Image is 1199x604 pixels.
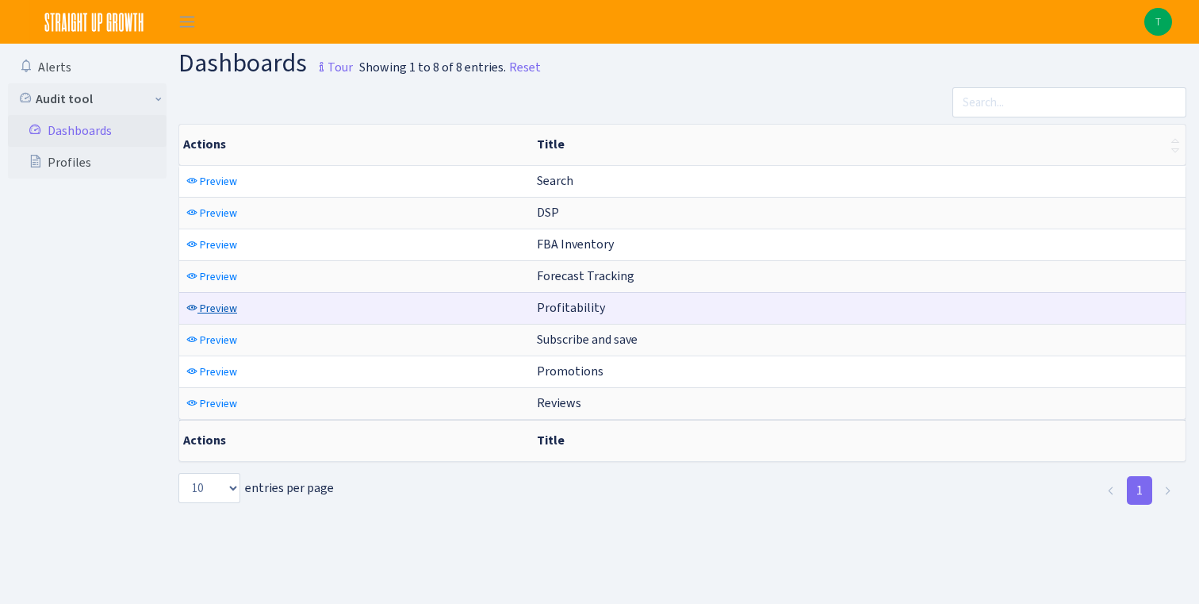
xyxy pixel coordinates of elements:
div: Showing 1 to 8 of 8 entries. [359,58,506,77]
span: Preview [200,174,237,189]
span: FBA Inventory [537,236,614,252]
a: Reset [509,58,541,77]
span: Preview [200,333,237,348]
span: Subscribe and save [537,331,638,348]
a: Preview [182,169,241,194]
a: Alerts [8,52,167,83]
a: 1 [1127,476,1152,505]
a: T [1144,8,1172,36]
span: Preview [200,364,237,379]
input: Search... [952,87,1186,117]
a: Preview [182,233,241,257]
th: Title : activate to sort column ascending [531,125,1186,165]
a: Preview [182,360,241,384]
select: entries per page [178,473,240,503]
img: Tom First [1144,8,1172,36]
a: Dashboards [8,115,167,147]
span: Preview [200,237,237,252]
span: Profitability [537,299,605,316]
span: Promotions [537,363,603,379]
button: Toggle navigation [167,9,207,35]
a: Preview [182,391,241,416]
span: Preview [200,206,237,221]
small: Tour [312,54,353,81]
span: Search [537,172,573,189]
a: Profiles [8,147,167,179]
label: entries per page [178,473,334,503]
span: Preview [200,396,237,411]
a: Preview [182,201,241,225]
a: Preview [182,328,241,352]
a: Preview [182,264,241,289]
span: Forecast Tracking [537,267,634,284]
span: DSP [537,204,559,221]
span: Preview [200,301,237,316]
span: Reviews [537,394,581,411]
a: Tour [307,46,353,79]
h1: Dashboards [178,50,353,81]
th: Actions [179,125,531,165]
th: Title [531,420,1186,461]
th: Actions [179,420,531,461]
a: Audit tool [8,83,167,115]
a: Preview [182,296,241,321]
span: Preview [200,269,237,284]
